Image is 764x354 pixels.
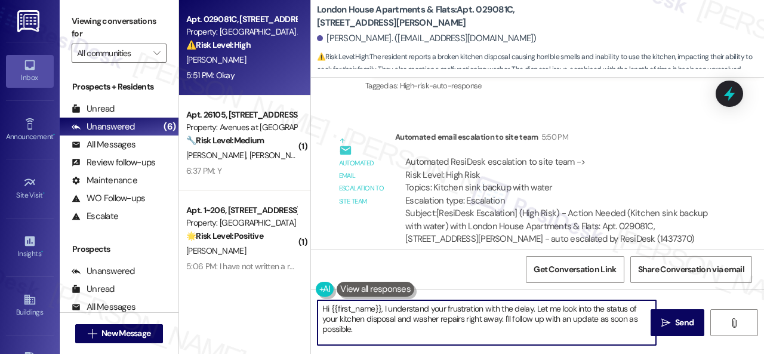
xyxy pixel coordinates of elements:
a: Inbox [6,55,54,87]
i:  [729,318,738,328]
span: Share Conversation via email [638,263,744,276]
div: Apt. 26105, [STREET_ADDRESS] [186,109,297,121]
strong: 🔧 Risk Level: Medium [186,135,264,146]
div: Automated email escalation to site team [339,157,386,208]
div: 5:06 PM: I have not written a review before, but I'd be happy to leave one. [186,261,440,272]
span: [PERSON_NAME] [186,54,246,65]
strong: ⚠️ Risk Level: High [317,52,368,61]
div: [PERSON_NAME]. ([EMAIL_ADDRESS][DOMAIN_NAME]) [317,32,537,45]
span: : The resident reports a broken kitchen disposal causing horrible smells and inability to use the... [317,51,764,89]
div: Automated ResiDesk escalation to site team -> Risk Level: High Risk Topics: Kitchen sink backup w... [405,156,708,207]
div: Property: Avenues at [GEOGRAPHIC_DATA] [186,121,297,134]
i:  [153,48,160,58]
span: [PERSON_NAME] [249,150,309,161]
div: All Messages [72,138,135,151]
div: Apt. 029081C, [STREET_ADDRESS][PERSON_NAME] [186,13,297,26]
button: New Message [75,324,164,343]
span: [PERSON_NAME] [186,150,249,161]
a: Buildings [6,290,54,322]
div: Escalate [72,210,118,223]
img: ResiDesk Logo [17,10,42,32]
div: Maintenance [72,174,137,187]
label: Viewing conversations for [72,12,167,44]
div: Unread [72,283,115,295]
div: Apt. 1~206, [STREET_ADDRESS][US_STATE] [186,204,297,217]
i:  [661,318,670,328]
button: Send [651,309,704,336]
div: Prospects + Residents [60,81,178,93]
span: New Message [101,327,150,340]
span: Send [675,316,694,329]
div: 5:50 PM [538,131,568,143]
button: Share Conversation via email [630,256,752,283]
i:  [88,329,97,338]
span: Get Conversation Link [534,263,616,276]
div: Property: [GEOGRAPHIC_DATA] Apartments & Flats [186,26,297,38]
span: • [43,189,45,198]
a: Site Visit • [6,173,54,205]
strong: ⚠️ Risk Level: High [186,39,251,50]
span: High-risk-auto-response [400,81,482,91]
div: Unanswered [72,265,135,278]
div: Tagged as: [365,77,755,94]
div: Subject: [ResiDesk Escalation] (High Risk) - Action Needed (Kitchen sink backup with water) with ... [405,207,708,245]
textarea: Hi {{first_name}}, I understand your frustration with the delay. Let me look into the status of y... [318,300,656,345]
div: Property: [GEOGRAPHIC_DATA] [186,217,297,229]
input: All communities [77,44,147,63]
div: WO Follow-ups [72,192,145,205]
div: Unanswered [72,121,135,133]
span: [PERSON_NAME] [186,245,246,256]
span: • [41,248,43,256]
button: Get Conversation Link [526,256,624,283]
div: (6) [161,118,178,136]
strong: 🌟 Risk Level: Positive [186,230,263,241]
span: • [53,131,55,139]
div: 6:37 PM: Y [186,165,221,176]
b: London House Apartments & Flats: Apt. 029081C, [STREET_ADDRESS][PERSON_NAME] [317,4,556,29]
div: Unread [72,103,115,115]
div: All Messages [72,301,135,313]
a: Insights • [6,231,54,263]
div: 5:51 PM: Okay [186,70,235,81]
div: Prospects [60,243,178,256]
div: Review follow-ups [72,156,155,169]
div: Automated email escalation to site team [395,131,719,147]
